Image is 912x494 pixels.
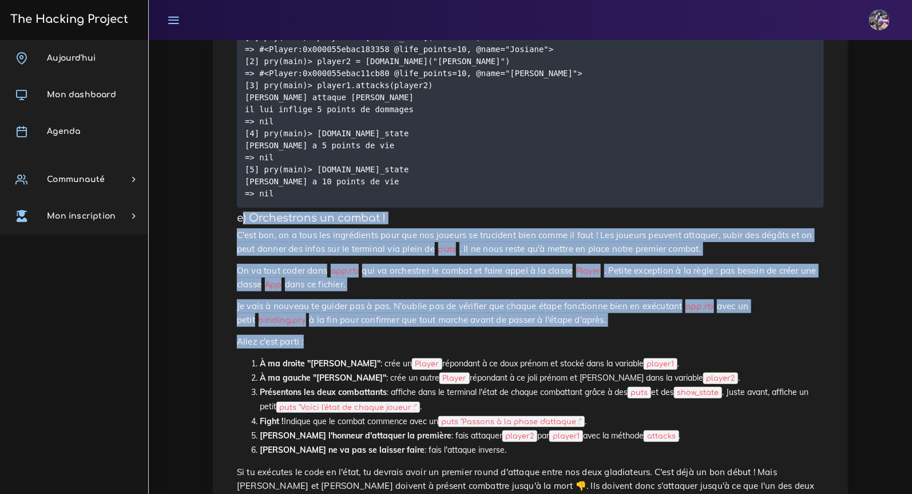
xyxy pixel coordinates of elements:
code: player2 [502,430,537,442]
p: Allez c'est parti : [237,335,824,349]
span: Mon inscription [47,212,116,220]
strong: À ma gauche "[PERSON_NAME]" [260,373,386,383]
code: puts "Passons à la phase d'attaque :" [438,416,585,428]
p: C'est bon, on a tous les ingrédients pour que nos joueurs se trucident bien comme il faut ! Les j... [237,228,824,256]
code: show_state [674,387,722,398]
li: : fais l'attaque inverse. [260,443,824,457]
h3: The Hacking Project [7,13,128,26]
span: Agenda [47,127,80,136]
strong: [PERSON_NAME] l'honneur d'attaquer la première [260,430,451,441]
span: Aujourd'hui [47,54,96,62]
strong: Fight ! [260,416,284,426]
span: Communauté [47,175,105,184]
strong: Présentons les deux combattants [260,387,387,397]
li: : affiche dans le terminal l'état de chaque combattant grâce à des et des . Juste avant, affiche ... [260,385,824,414]
strong: À ma droite "[PERSON_NAME]" [260,358,380,369]
p: Je vais à nouveau te guider pas à pas. N'oublie pas de vérifier que chaque étape fonctionne bien ... [237,299,824,327]
code: player1 [549,430,583,442]
code: app.rb [327,265,362,277]
li: : crée un autre répondant à ce joli prénom et [PERSON_NAME] dans la variable . [260,371,824,385]
code: [1] pry(main)> player1 = [DOMAIN_NAME]("Josiane") => #<Player:0x000055ebac183358 @life_points=10,... [245,31,582,200]
code: App [261,279,285,291]
li: : fais attaquer par avec la méthode . [260,429,824,443]
code: binding.pry [255,314,309,326]
code: player1 [644,358,677,370]
code: puts [435,243,459,255]
h4: e) Orchestrons un combat ! [237,212,824,224]
code: Player [573,265,604,277]
p: On va tout coder dans qui va orchestrer le combat et faire appel à la classe . Petite exception à... [237,264,824,291]
span: Mon dashboard [47,90,116,99]
li: Indique que le combat commence avec un . [260,414,824,429]
code: player2 [703,373,738,384]
code: puts [628,387,651,398]
code: Player [412,358,442,370]
code: puts "Voici l'état de chaque joueur :" [276,402,420,413]
code: app.rb [683,301,717,313]
img: eg54bupqcshyolnhdacp.jpg [869,10,890,30]
strong: [PERSON_NAME] ne va pas se laisser faire [260,445,425,455]
li: : crée un répondant à ce doux prénom et stocké dans la variable . [260,357,824,371]
code: Player [439,373,470,384]
code: attacks [644,430,679,442]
